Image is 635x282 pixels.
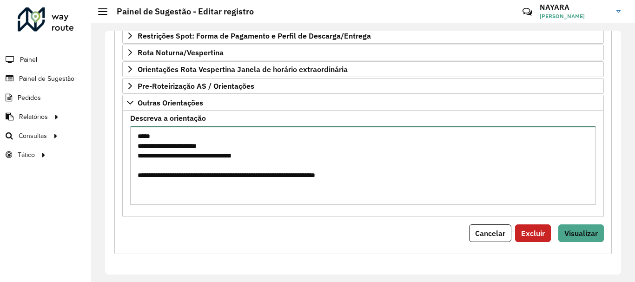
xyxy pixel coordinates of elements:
a: Contato Rápido [517,2,537,22]
a: Restrições Spot: Forma de Pagamento e Perfil de Descarga/Entrega [122,28,604,44]
label: Descreva a orientação [130,112,206,124]
button: Visualizar [558,224,604,242]
span: Cancelar [475,229,505,238]
div: Outras Orientações [122,111,604,217]
span: Tático [18,150,35,160]
span: Orientações Rota Vespertina Janela de horário extraordinária [138,66,348,73]
h3: NAYARA [540,3,609,12]
span: Visualizar [564,229,598,238]
span: Painel [20,55,37,65]
span: Pre-Roteirização AS / Orientações [138,82,254,90]
button: Cancelar [469,224,511,242]
span: Painel de Sugestão [19,74,74,84]
span: Pedidos [18,93,41,103]
a: Rota Noturna/Vespertina [122,45,604,60]
span: Consultas [19,131,47,141]
button: Excluir [515,224,551,242]
span: Rota Noturna/Vespertina [138,49,224,56]
a: Orientações Rota Vespertina Janela de horário extraordinária [122,61,604,77]
a: Pre-Roteirização AS / Orientações [122,78,604,94]
span: Restrições Spot: Forma de Pagamento e Perfil de Descarga/Entrega [138,32,371,39]
span: [PERSON_NAME] [540,12,609,20]
h2: Painel de Sugestão - Editar registro [107,7,254,17]
span: Excluir [521,229,545,238]
span: Outras Orientações [138,99,203,106]
span: Relatórios [19,112,48,122]
a: Outras Orientações [122,95,604,111]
